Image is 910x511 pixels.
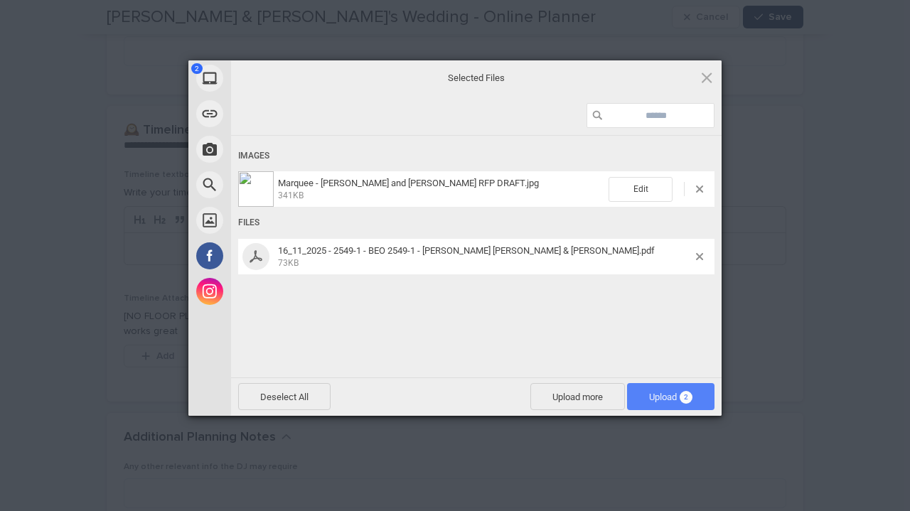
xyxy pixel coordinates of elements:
span: 341KB [278,190,304,200]
span: 16_11_2025 - 2549-1 - BEO 2549-1 - [PERSON_NAME] [PERSON_NAME] & [PERSON_NAME].pdf [278,245,655,256]
span: Deselect All [238,383,331,410]
span: 2 [680,391,692,404]
div: Link (URL) [188,96,359,131]
span: 2 [191,63,203,74]
div: Take Photo [188,131,359,167]
div: My Device [188,60,359,96]
span: Click here or hit ESC to close picker [699,70,714,85]
span: Marquee - [PERSON_NAME] and [PERSON_NAME] RFP DRAFT.jpg [278,178,539,188]
div: Files [238,210,714,236]
div: Web Search [188,167,359,203]
span: Upload more [530,383,625,410]
span: Marquee - Kelsey and Jack RFP DRAFT.jpg [274,178,609,201]
img: c44f5648-4adf-46b1-98eb-6b637730c479 [238,171,274,207]
div: Instagram [188,274,359,309]
div: Images [238,143,714,169]
div: Facebook [188,238,359,274]
span: Selected Files [334,71,619,84]
span: 16_11_2025 - 2549-1 - BEO 2549-1 - Kelsey Nicole Lawson & Jack William Dungate.pdf [274,245,696,269]
span: Edit [609,177,673,202]
div: Unsplash [188,203,359,238]
span: 73KB [278,258,299,268]
span: Upload [649,392,692,402]
span: Upload [627,383,714,410]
